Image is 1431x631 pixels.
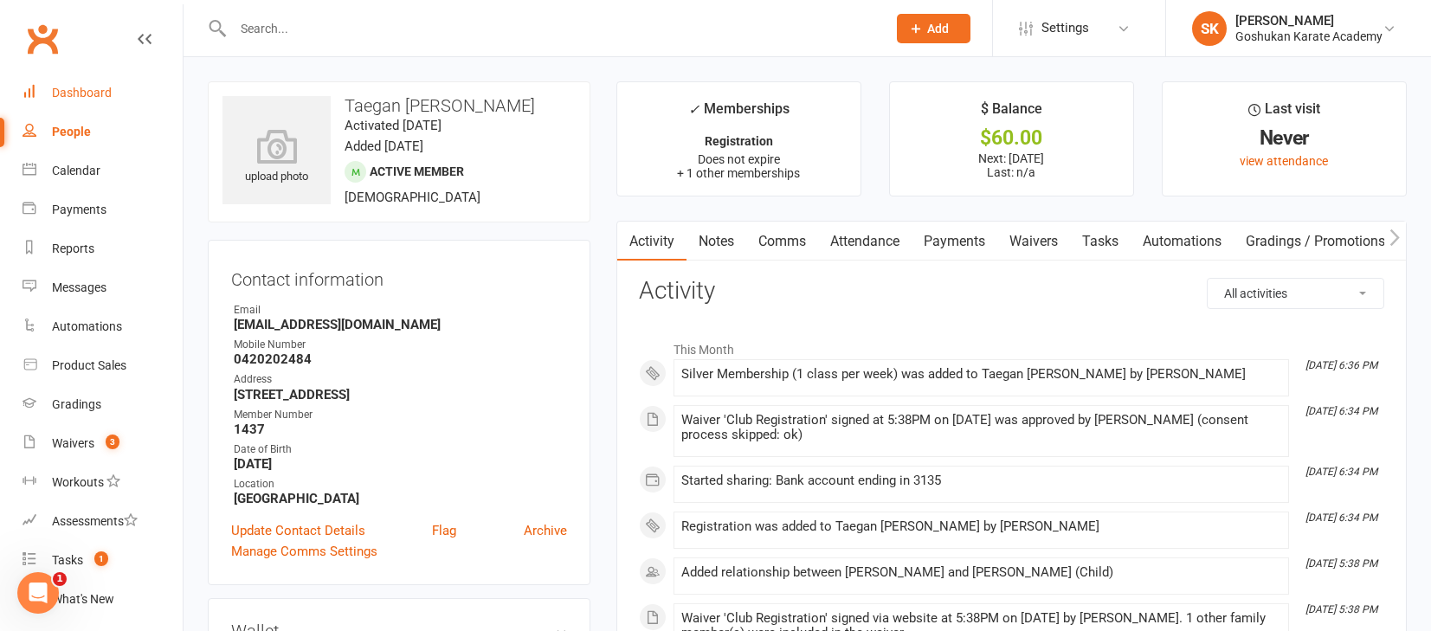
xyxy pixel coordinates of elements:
time: Activated [DATE] [345,118,442,133]
a: Waivers 3 [23,424,183,463]
span: [DEMOGRAPHIC_DATA] [345,190,480,205]
h3: Contact information [231,263,567,289]
div: Member Number [234,407,567,423]
strong: Registration [705,134,773,148]
div: Waiver 'Club Registration' signed at 5:38PM on [DATE] was approved by [PERSON_NAME] (consent proc... [681,413,1281,442]
div: Gradings [52,397,101,411]
a: Tasks 1 [23,541,183,580]
a: Comms [746,222,818,261]
strong: [GEOGRAPHIC_DATA] [234,491,567,506]
a: What's New [23,580,183,619]
strong: 1437 [234,422,567,437]
p: Next: [DATE] Last: n/a [906,151,1118,179]
div: Messages [52,280,106,294]
a: Messages [23,268,183,307]
a: Clubworx [21,17,64,61]
a: Flag [432,520,456,541]
div: What's New [52,592,114,606]
div: Dashboard [52,86,112,100]
div: $60.00 [906,129,1118,147]
div: Date of Birth [234,441,567,458]
a: Product Sales [23,346,183,385]
div: Workouts [52,475,104,489]
div: Tasks [52,553,83,567]
div: Address [234,371,567,388]
div: upload photo [222,129,331,186]
i: ✓ [688,101,699,118]
div: $ Balance [981,98,1042,129]
div: Calendar [52,164,100,177]
span: Add [927,22,949,35]
button: Add [897,14,970,43]
span: 3 [106,435,119,449]
a: Reports [23,229,183,268]
a: Manage Comms Settings [231,541,377,562]
i: [DATE] 6:34 PM [1305,405,1377,417]
div: Started sharing: Bank account ending in 3135 [681,473,1281,488]
div: Automations [52,319,122,333]
a: Update Contact Details [231,520,365,541]
div: Last visit [1248,98,1320,129]
strong: [DATE] [234,456,567,472]
div: Memberships [688,98,790,130]
strong: [STREET_ADDRESS] [234,387,567,402]
i: [DATE] 6:34 PM [1305,512,1377,524]
a: Waivers [997,222,1070,261]
a: Attendance [818,222,912,261]
li: This Month [639,332,1384,359]
input: Search... [228,16,874,41]
span: Active member [370,164,464,178]
div: [PERSON_NAME] [1235,13,1383,29]
time: Added [DATE] [345,138,423,154]
div: Silver Membership (1 class per week) was added to Taegan [PERSON_NAME] by [PERSON_NAME] [681,367,1281,382]
div: Never [1178,129,1390,147]
a: Calendar [23,151,183,190]
a: Gradings [23,385,183,424]
iframe: Intercom live chat [17,572,59,614]
a: People [23,113,183,151]
a: Archive [524,520,567,541]
a: Assessments [23,502,183,541]
div: Reports [52,241,94,255]
a: Notes [686,222,746,261]
div: Product Sales [52,358,126,372]
h3: Taegan [PERSON_NAME] [222,96,576,115]
div: Registration was added to Taegan [PERSON_NAME] by [PERSON_NAME] [681,519,1281,534]
div: SK [1192,11,1227,46]
i: [DATE] 5:38 PM [1305,557,1377,570]
div: Goshukan Karate Academy [1235,29,1383,44]
h3: Activity [639,278,1384,305]
i: [DATE] 6:36 PM [1305,359,1377,371]
span: Does not expire [698,152,780,166]
a: view attendance [1240,154,1328,168]
i: [DATE] 6:34 PM [1305,466,1377,478]
div: Payments [52,203,106,216]
a: Activity [617,222,686,261]
div: Waivers [52,436,94,450]
div: Mobile Number [234,337,567,353]
a: Automations [23,307,183,346]
a: Automations [1131,222,1234,261]
div: Email [234,302,567,319]
a: Gradings / Promotions [1234,222,1397,261]
a: Workouts [23,463,183,502]
span: 1 [53,572,67,586]
span: + 1 other memberships [677,166,800,180]
div: People [52,125,91,138]
a: Payments [23,190,183,229]
div: Added relationship between [PERSON_NAME] and [PERSON_NAME] (Child) [681,565,1281,580]
i: [DATE] 5:38 PM [1305,603,1377,615]
span: 1 [94,551,108,566]
a: Dashboard [23,74,183,113]
span: Settings [1041,9,1089,48]
strong: 0420202484 [234,351,567,367]
a: Tasks [1070,222,1131,261]
a: Payments [912,222,997,261]
div: Assessments [52,514,138,528]
div: Location [234,476,567,493]
strong: [EMAIL_ADDRESS][DOMAIN_NAME] [234,317,567,332]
